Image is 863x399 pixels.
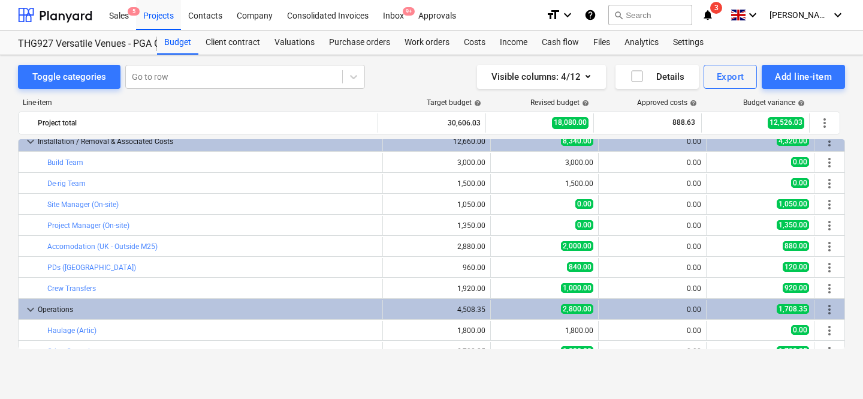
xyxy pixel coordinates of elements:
[457,200,485,209] div: 1,050.00
[822,134,837,149] span: More actions
[493,31,535,55] a: Income
[702,8,714,22] i: notifications
[47,200,119,209] a: Site Manager (On-site)
[777,220,809,230] span: 1,350.00
[561,304,593,314] span: 2,800.00
[822,218,837,233] span: More actions
[565,179,593,188] div: 1,500.00
[157,31,198,55] a: Budget
[457,347,485,356] div: 2,708.35
[23,134,38,149] span: keyboard_arrow_down
[795,100,805,107] span: help
[47,158,83,167] a: Build Team
[18,38,143,50] div: THG927 Versatile Venues - PGA Golf 2025
[704,65,758,89] button: Export
[604,221,701,230] div: 0.00
[567,262,593,272] span: 840.00
[477,65,606,89] button: Visible columns:4/12
[586,31,617,55] a: Files
[746,8,760,22] i: keyboard_arrow_down
[822,197,837,212] span: More actions
[491,69,592,85] div: Visible columns : 4/12
[768,117,804,128] span: 12,526.03
[530,98,589,107] div: Revised budget
[552,117,589,128] span: 18,080.00
[457,221,485,230] div: 1,350.00
[615,65,699,89] button: Details
[535,31,586,55] div: Cash flow
[383,113,481,133] div: 30,606.03
[457,326,485,335] div: 1,800.00
[822,323,837,338] span: More actions
[777,199,809,209] span: 1,050.00
[822,155,837,170] span: More actions
[580,100,589,107] span: help
[427,98,481,107] div: Target budget
[128,7,140,16] span: 5
[397,31,457,55] a: Work orders
[604,305,701,314] div: 0.00
[565,326,593,335] div: 1,800.00
[32,69,106,85] div: Toggle categories
[47,284,96,293] a: Crew Transfers
[47,263,136,272] a: PDs ([GEOGRAPHIC_DATA])
[457,31,493,55] a: Costs
[666,31,711,55] a: Settings
[630,69,684,85] div: Details
[47,242,158,251] a: Accomodation (UK - Outside M25)
[560,8,575,22] i: keyboard_arrow_down
[561,136,593,146] span: 8,340.00
[604,326,701,335] div: 0.00
[614,10,623,20] span: search
[561,283,593,293] span: 1,000.00
[791,178,809,188] span: 0.00
[463,263,485,272] div: 960.00
[267,31,322,55] a: Valuations
[822,302,837,317] span: More actions
[472,100,481,107] span: help
[770,10,829,20] span: [PERSON_NAME]
[575,220,593,230] span: 0.00
[791,325,809,335] span: 0.00
[762,65,845,89] button: Add line-item
[38,132,378,151] div: Installation / Removal & Associated Costs
[822,344,837,359] span: More actions
[604,158,701,167] div: 0.00
[47,326,96,335] a: Haulage (Artic)
[198,31,267,55] a: Client contract
[791,157,809,167] span: 0.00
[604,137,701,146] div: 0.00
[47,347,102,356] a: Other Operations
[457,284,485,293] div: 1,920.00
[47,179,86,188] a: De-rig Team
[604,242,701,251] div: 0.00
[777,136,809,146] span: 4,320.00
[575,199,593,209] span: 0.00
[617,31,666,55] div: Analytics
[777,346,809,356] span: 1,708.35
[743,98,805,107] div: Budget variance
[783,283,809,293] span: 920.00
[687,100,697,107] span: help
[817,116,832,130] span: More actions
[403,7,415,16] span: 9+
[18,98,379,107] div: Line-item
[565,158,593,167] div: 3,000.00
[388,305,485,314] div: 4,508.35
[822,281,837,296] span: More actions
[18,65,120,89] button: Toggle categories
[831,8,845,22] i: keyboard_arrow_down
[38,113,373,133] div: Project total
[604,200,701,209] div: 0.00
[457,158,485,167] div: 3,000.00
[783,262,809,272] span: 120.00
[584,8,596,22] i: Knowledge base
[322,31,397,55] a: Purchase orders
